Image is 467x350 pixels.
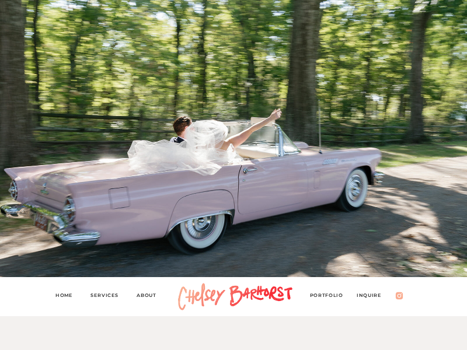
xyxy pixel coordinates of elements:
a: About [137,291,163,302]
a: Services [90,291,126,302]
a: PORTFOLIO [310,291,350,302]
a: Home [55,291,79,302]
a: Inquire [357,291,389,302]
